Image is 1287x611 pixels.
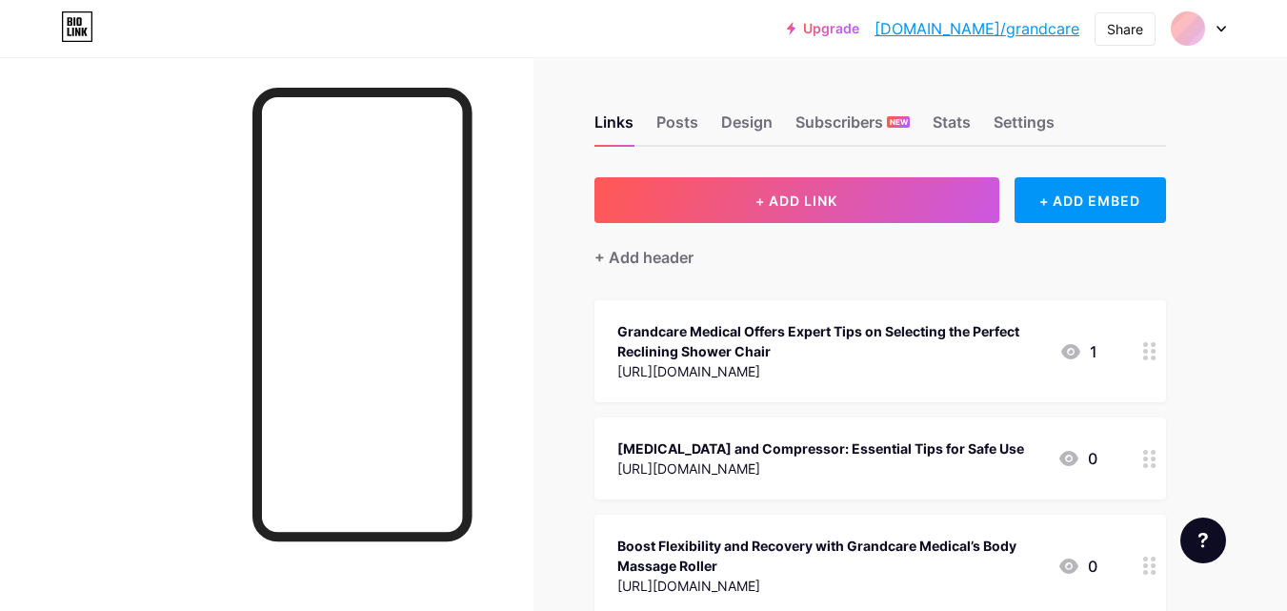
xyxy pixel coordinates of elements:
div: Grandcare Medical Offers Expert Tips on Selecting the Perfect Reclining Shower Chair [617,321,1044,361]
div: Share [1107,19,1143,39]
button: + ADD LINK [594,177,999,223]
div: Subscribers [795,111,910,145]
div: [URL][DOMAIN_NAME] [617,361,1044,381]
div: Posts [656,111,698,145]
div: 0 [1057,555,1097,578]
a: Upgrade [787,21,859,36]
div: [MEDICAL_DATA] and Compressor: Essential Tips for Safe Use [617,438,1024,458]
span: NEW [890,116,908,128]
span: + ADD LINK [755,193,837,209]
div: Design [721,111,773,145]
div: [URL][DOMAIN_NAME] [617,458,1024,479]
div: Boost Flexibility and Recovery with Grandcare Medical’s Body Massage Roller [617,536,1042,576]
div: Links [594,111,633,145]
div: Stats [933,111,971,145]
div: 0 [1057,447,1097,470]
div: Settings [994,111,1055,145]
div: + Add header [594,246,694,269]
a: [DOMAIN_NAME]/grandcare [875,17,1079,40]
div: 1 [1059,340,1097,363]
div: [URL][DOMAIN_NAME] [617,576,1042,596]
div: + ADD EMBED [1015,177,1166,223]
